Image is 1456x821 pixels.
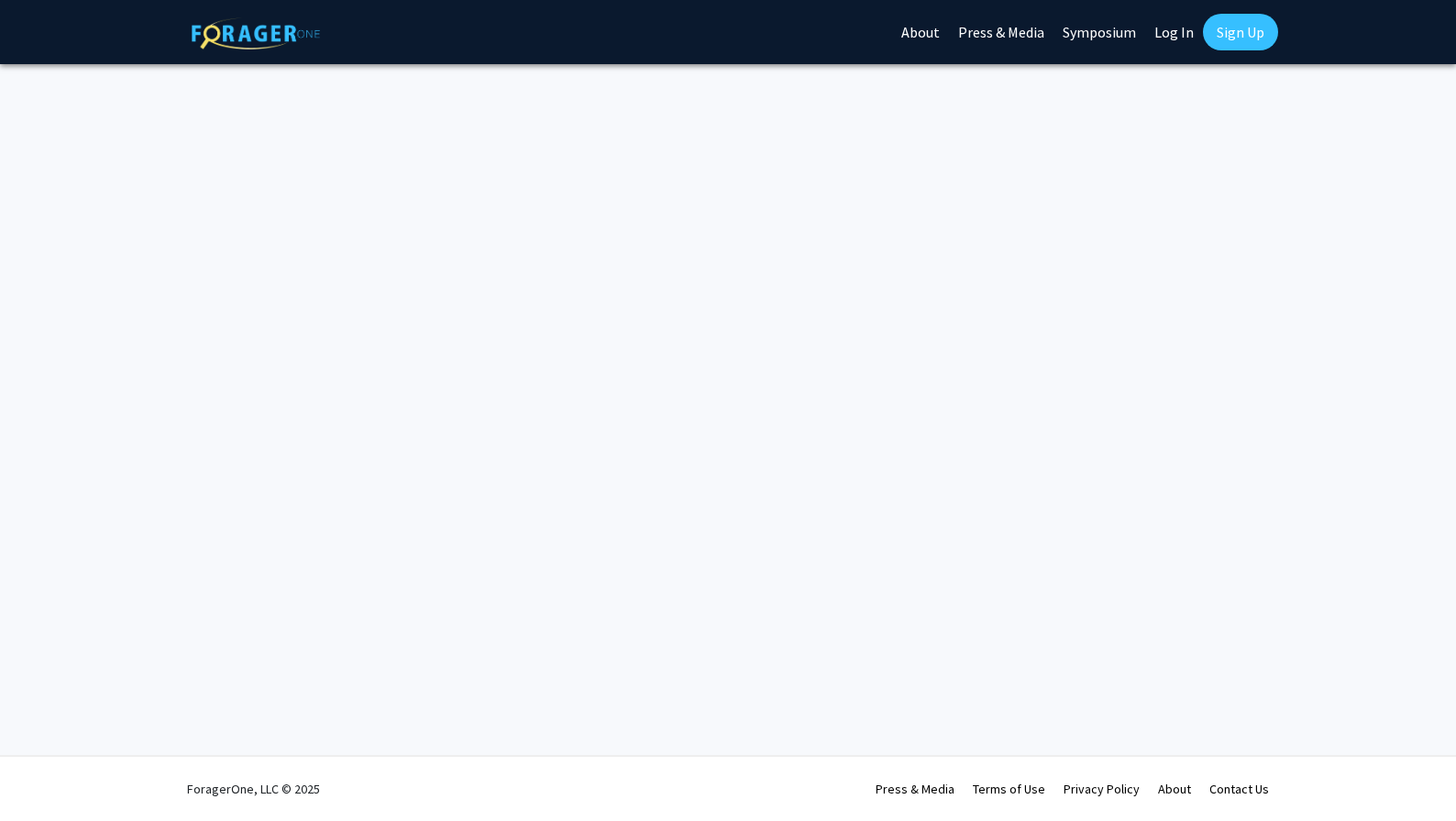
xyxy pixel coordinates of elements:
[876,781,954,797] a: Press & Media
[1158,781,1191,797] a: About
[1064,781,1140,797] a: Privacy Policy
[1203,14,1278,50] a: Sign Up
[187,757,320,821] div: ForagerOne, LLC © 2025
[192,17,320,49] img: ForagerOne Logo
[973,781,1045,797] a: Terms of Use
[1209,781,1269,797] a: Contact Us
